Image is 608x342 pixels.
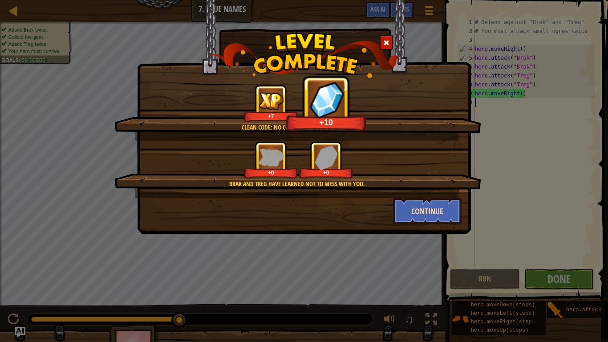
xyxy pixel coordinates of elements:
[288,117,364,127] div: +10
[315,145,338,170] img: reward_icon_gems.png
[259,92,284,110] img: reward_icon_xp.png
[301,169,351,176] div: +0
[246,113,296,119] div: +7
[157,123,438,132] div: Clean code: no code errors or warnings.
[259,149,284,166] img: reward_icon_xp.png
[246,169,296,176] div: +0
[308,81,344,118] img: reward_icon_gems.png
[393,198,462,224] button: Continue
[157,179,438,188] div: Brak and Treg have learned not to mess with you.
[209,33,400,78] img: level_complete.png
